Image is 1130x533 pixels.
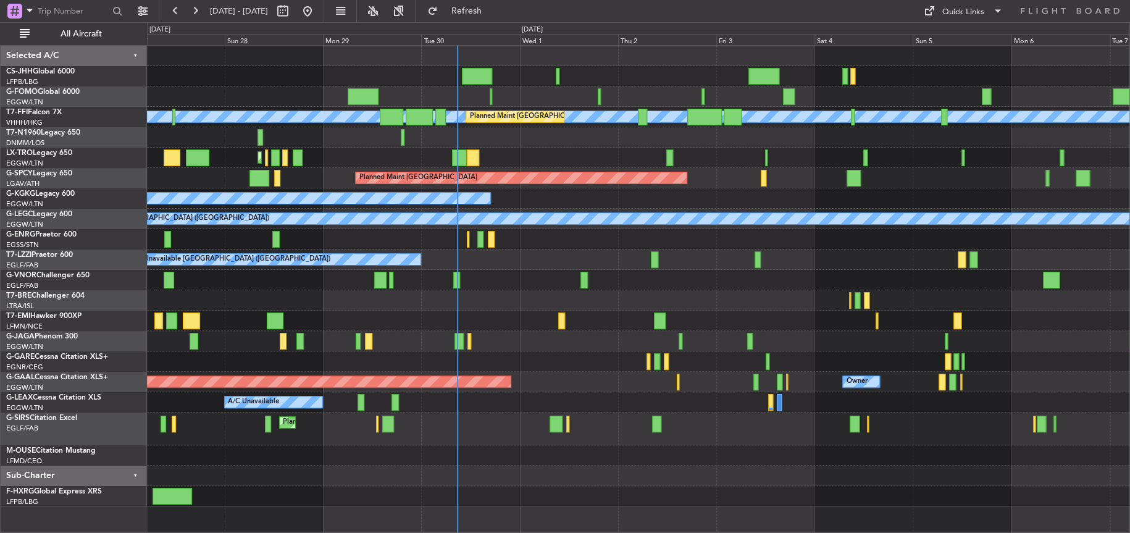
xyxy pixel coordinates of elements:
div: Planned Maint [GEOGRAPHIC_DATA] ([GEOGRAPHIC_DATA]) [261,148,456,167]
a: EGSS/STN [6,240,39,250]
a: G-LEGCLegacy 600 [6,211,72,218]
button: Quick Links [918,1,1009,21]
a: EGLF/FAB [6,424,38,433]
span: G-FOMO [6,88,38,96]
a: G-VNORChallenger 650 [6,272,90,279]
span: T7-BRE [6,292,31,300]
span: All Aircraft [32,30,130,38]
span: T7-FFI [6,109,28,116]
span: G-LEGC [6,211,33,218]
a: EGGW/LTN [6,383,43,392]
a: EGGW/LTN [6,342,43,351]
span: G-SIRS [6,414,30,422]
span: CS-JHH [6,68,33,75]
span: G-ENRG [6,231,35,238]
a: G-JAGAPhenom 300 [6,333,78,340]
span: T7-LZZI [6,251,31,259]
a: EGGW/LTN [6,98,43,107]
a: LTBA/ISL [6,301,34,311]
span: F-HXRG [6,488,34,495]
span: G-LEAX [6,394,33,401]
div: Sat 4 [814,34,913,45]
input: Trip Number [38,2,109,20]
div: Sun 5 [913,34,1011,45]
div: A/C Unavailable [GEOGRAPHIC_DATA] ([GEOGRAPHIC_DATA]) [130,250,330,269]
div: Wed 1 [520,34,618,45]
a: EGGW/LTN [6,403,43,413]
div: A/C Unavailable [GEOGRAPHIC_DATA] ([GEOGRAPHIC_DATA]) [69,209,269,228]
div: Sun 28 [225,34,323,45]
div: Planned Maint [GEOGRAPHIC_DATA] ([GEOGRAPHIC_DATA]) [469,107,664,126]
a: EGGW/LTN [6,159,43,168]
a: T7-BREChallenger 604 [6,292,85,300]
a: EGLF/FAB [6,261,38,270]
div: Mon 6 [1011,34,1109,45]
span: T7-EMI [6,313,30,320]
a: CS-JHHGlobal 6000 [6,68,75,75]
a: G-FOMOGlobal 6000 [6,88,80,96]
span: M-OUSE [6,447,36,455]
a: T7-N1960Legacy 650 [6,129,80,136]
span: G-VNOR [6,272,36,279]
div: [DATE] [149,25,170,35]
a: DNMM/LOS [6,138,44,148]
a: G-KGKGLegacy 600 [6,190,75,198]
span: Refresh [440,7,492,15]
a: G-GARECessna Citation XLS+ [6,353,108,361]
a: LFPB/LBG [6,497,38,506]
a: LX-TROLegacy 650 [6,149,72,157]
a: T7-FFIFalcon 7X [6,109,62,116]
span: LX-TRO [6,149,33,157]
a: F-HXRGGlobal Express XRS [6,488,102,495]
span: G-GAAL [6,374,35,381]
div: Planned Maint [GEOGRAPHIC_DATA] [359,169,477,187]
a: EGLF/FAB [6,281,38,290]
div: Planned Maint [GEOGRAPHIC_DATA] ([GEOGRAPHIC_DATA]) [283,413,477,432]
a: G-SPCYLegacy 650 [6,170,72,177]
span: [DATE] - [DATE] [210,6,268,17]
div: Quick Links [942,6,984,19]
div: Sat 27 [127,34,225,45]
a: LFPB/LBG [6,77,38,86]
a: LFMN/NCE [6,322,43,331]
a: T7-LZZIPraetor 600 [6,251,73,259]
button: All Aircraft [14,24,134,44]
a: LFMD/CEQ [6,456,42,466]
a: G-SIRSCitation Excel [6,414,77,422]
a: LGAV/ATH [6,179,40,188]
a: EGGW/LTN [6,220,43,229]
a: M-OUSECitation Mustang [6,447,96,455]
a: G-GAALCessna Citation XLS+ [6,374,108,381]
span: G-SPCY [6,170,33,177]
span: T7-N1960 [6,129,41,136]
a: G-ENRGPraetor 600 [6,231,77,238]
span: G-KGKG [6,190,35,198]
a: EGGW/LTN [6,199,43,209]
a: VHHH/HKG [6,118,43,127]
div: A/C Unavailable [228,393,279,411]
a: EGNR/CEG [6,363,43,372]
div: Thu 2 [618,34,716,45]
div: Tue 30 [421,34,519,45]
span: G-GARE [6,353,35,361]
div: [DATE] [522,25,543,35]
div: Owner [846,372,867,391]
a: T7-EMIHawker 900XP [6,313,82,320]
div: Mon 29 [323,34,421,45]
span: G-JAGA [6,333,35,340]
button: Refresh [422,1,496,21]
a: G-LEAXCessna Citation XLS [6,394,101,401]
div: Fri 3 [716,34,814,45]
